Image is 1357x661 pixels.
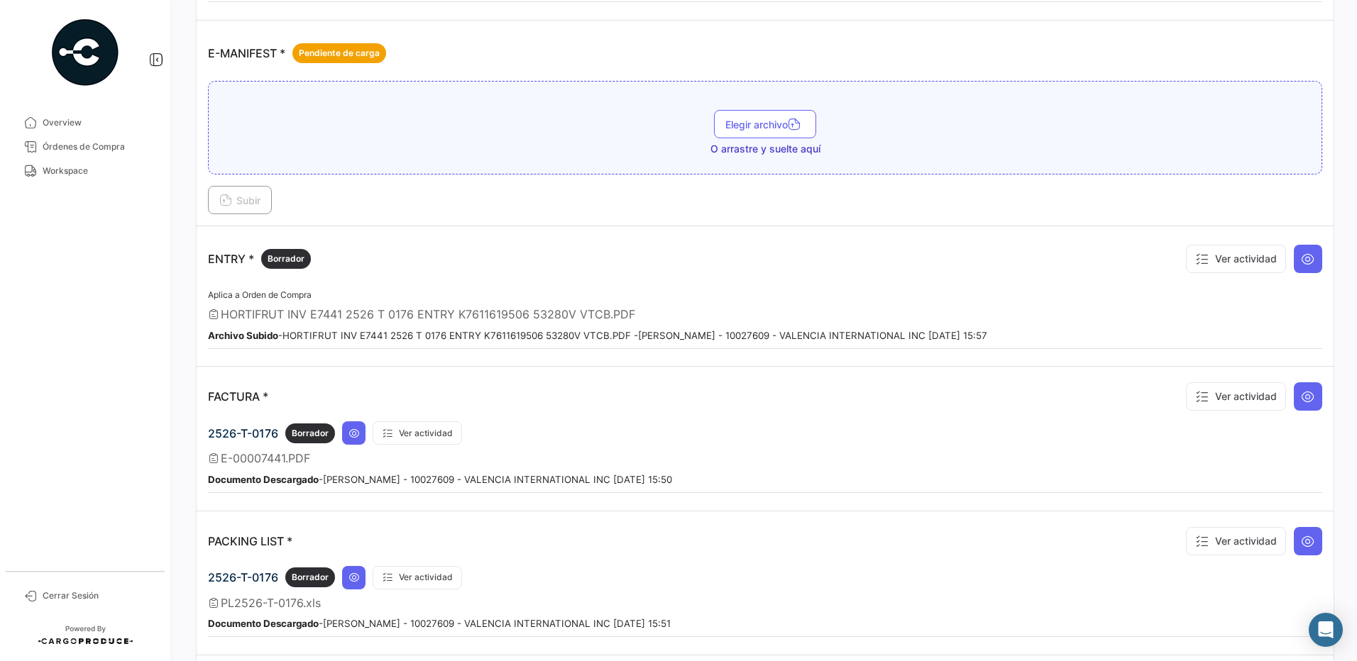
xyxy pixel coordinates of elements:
[1186,245,1286,273] button: Ver actividad
[219,194,260,206] span: Subir
[221,451,310,465] span: E-00007441.PDF
[292,427,329,440] span: Borrador
[43,116,153,129] span: Overview
[208,289,312,300] span: Aplica a Orden de Compra
[221,596,321,610] span: PL2526-T-0176.xls
[208,389,268,404] p: FACTURA *
[725,118,805,130] span: Elegir archivo
[43,165,153,177] span: Workspace
[292,571,329,584] span: Borrador
[208,474,672,485] small: - [PERSON_NAME] - 10027609 - VALENCIA INTERNATIONAL INC [DATE] 15:50
[1186,527,1286,555] button: Ver actividad
[299,47,380,60] span: Pendiente de carga
[208,618,671,629] small: - [PERSON_NAME] - 10027609 - VALENCIA INTERNATIONAL INC [DATE] 15:51
[373,566,462,589] button: Ver actividad
[221,307,635,321] span: HORTIFRUT INV E7441 2526 T 0176 ENTRY K7611619506 53280V VTCB.PDF
[50,17,121,88] img: powered-by.png
[11,159,159,183] a: Workspace
[208,249,311,269] p: ENTRY *
[208,330,278,341] b: Archivo Subido
[43,589,153,602] span: Cerrar Sesión
[208,426,278,440] span: 2526-T-0176
[208,43,386,63] p: E-MANIFEST *
[710,142,820,156] span: O arrastre y suelte aquí
[11,111,159,135] a: Overview
[208,330,987,341] small: - HORTIFRUT INV E7441 2526 T 0176 ENTRY K7611619506 53280V VTCB.PDF - [PERSON_NAME] - 10027609 - ...
[208,186,272,214] button: Subir
[1186,382,1286,411] button: Ver actividad
[11,135,159,159] a: Órdenes de Compra
[208,618,319,629] b: Documento Descargado
[208,474,319,485] b: Documento Descargado
[208,570,278,584] span: 2526-T-0176
[43,140,153,153] span: Órdenes de Compra
[268,252,304,265] span: Borrador
[714,110,816,138] button: Elegir archivo
[373,421,462,445] button: Ver actividad
[208,534,292,548] p: PACKING LIST *
[1309,613,1343,647] div: Abrir Intercom Messenger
